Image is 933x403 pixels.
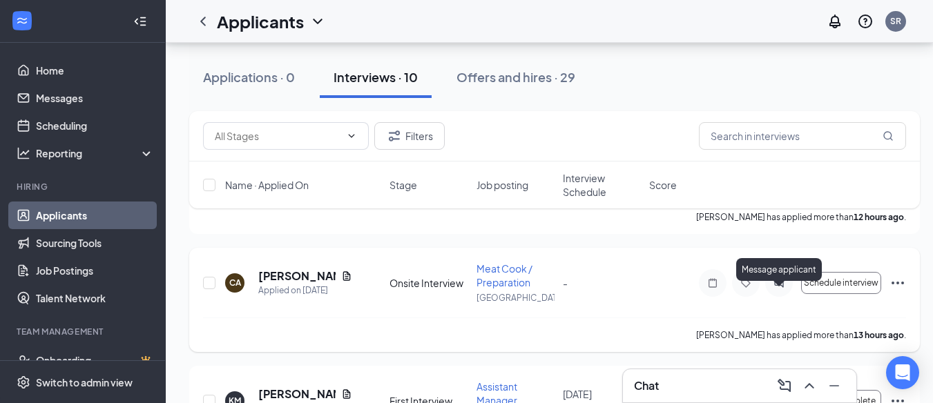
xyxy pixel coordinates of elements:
input: All Stages [215,128,340,144]
a: Home [36,57,154,84]
div: Applications · 0 [203,68,295,86]
a: Talent Network [36,284,154,312]
button: ComposeMessage [773,375,796,397]
div: SR [890,15,901,27]
a: Messages [36,84,154,112]
div: Reporting [36,146,155,160]
svg: Minimize [826,377,843,394]
svg: ChevronLeft [195,13,211,30]
h1: Applicants [217,10,304,33]
button: ChevronUp [798,375,820,397]
svg: Document [341,271,352,282]
a: Applicants [36,201,154,229]
div: CA [229,277,241,288]
a: Job Postings [36,257,154,284]
svg: Settings [17,375,30,389]
svg: MagnifyingGlass [883,130,894,141]
span: Name · Applied On [225,178,309,192]
svg: ChevronUp [801,377,818,394]
div: Message applicant [736,258,822,281]
div: Interviews · 10 [334,68,418,86]
p: [GEOGRAPHIC_DATA] [477,292,555,304]
div: Onsite Interview [389,276,468,290]
span: Stage [389,178,417,192]
div: Team Management [17,326,151,337]
svg: ChevronDown [346,130,357,141]
svg: WorkstreamLogo [15,14,29,28]
svg: Ellipses [889,275,906,291]
svg: Collapse [133,14,147,28]
svg: Note [704,277,721,288]
div: Hiring [17,181,151,193]
span: - [563,277,568,289]
span: Schedule interview [804,278,878,288]
span: Meat Cook / Preparation [477,262,532,288]
span: Job posting [477,178,528,192]
a: Scheduling [36,112,154,139]
svg: ComposeMessage [776,377,793,394]
div: Switch to admin view [36,375,133,389]
svg: Filter [386,128,403,144]
svg: Notifications [827,13,843,30]
a: OnboardingCrown [36,346,154,374]
span: Score [649,178,677,192]
svg: Document [341,389,352,400]
a: Sourcing Tools [36,229,154,257]
div: Open Intercom Messenger [886,356,919,389]
span: Interview Schedule [563,171,641,199]
h5: [PERSON_NAME] [258,386,336,402]
button: Filter Filters [374,122,445,150]
h5: [PERSON_NAME] [258,268,336,284]
p: [PERSON_NAME] has applied more than . [696,329,906,341]
div: Applied on [DATE] [258,284,352,297]
svg: QuestionInfo [857,13,874,30]
div: Offers and hires · 29 [456,68,575,86]
h3: Chat [634,378,659,393]
button: Minimize [823,375,845,397]
svg: ChevronDown [309,13,326,30]
button: Schedule interview [801,272,881,294]
b: 13 hours ago [854,330,904,340]
input: Search in interviews [699,122,906,150]
svg: Analysis [17,146,30,160]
